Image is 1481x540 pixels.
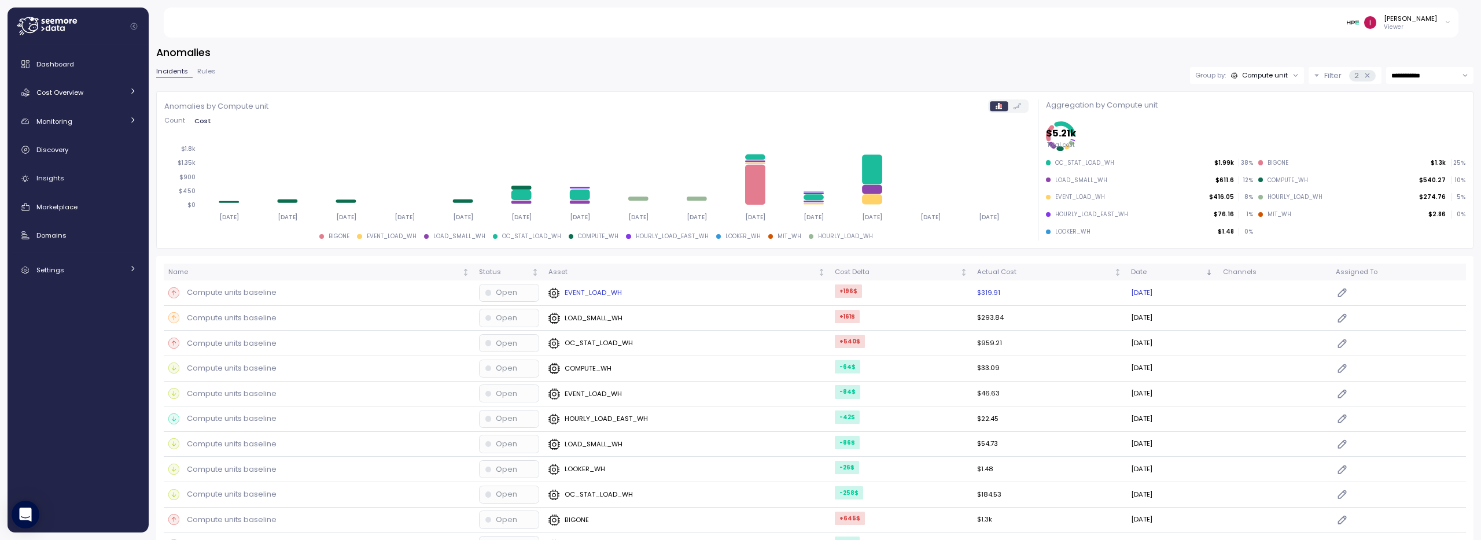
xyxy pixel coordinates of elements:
p: LOOKER_WH [565,464,605,474]
button: Open [480,486,539,503]
p: OC_STAT_LOAD_WH [565,338,633,347]
div: Open Intercom Messenger [12,501,39,528]
p: Open [496,363,517,374]
p: HOURLY_LOAD_EAST_WH [565,414,648,423]
div: Cost Delta [835,267,957,278]
span: Monitoring [36,117,72,126]
div: -86 $ [835,436,860,449]
tspan: $450 [178,187,195,195]
tspan: [DATE] [337,213,357,221]
p: Compute units baseline [187,489,277,500]
div: LOOKER_WH [1055,228,1091,236]
td: [DATE] [1126,508,1218,533]
div: Name [168,267,460,278]
div: -64 $ [835,360,860,373]
span: Incidents [156,68,188,75]
p: Open [496,438,517,450]
div: +540 $ [835,335,865,348]
td: [DATE] [1126,432,1218,457]
p: Group by: [1195,71,1226,80]
button: Open [480,360,539,377]
td: $1.48 [972,457,1127,482]
tspan: $900 [179,173,195,180]
div: Not sorted [960,268,968,276]
button: Collapse navigation [127,22,141,31]
p: Open [496,312,517,324]
div: LOAD_SMALL_WH [433,232,485,241]
img: ACg8ocKLuhHFaZBJRg6H14Zm3JrTaqN1bnDy5ohLcNYWE-rfMITsOg=s96-c [1364,16,1376,28]
p: $540.27 [1419,176,1446,184]
div: HOURLY_LOAD_WH [1268,193,1322,201]
p: Filter [1324,70,1342,82]
div: OC_STAT_LOAD_WH [1055,159,1114,167]
p: 0 % [1239,228,1253,236]
div: Not sorted [531,268,539,276]
td: $184.53 [972,482,1127,508]
p: 1 % [1239,210,1253,219]
span: Count [164,117,185,124]
div: -258 $ [835,486,863,500]
a: Cost Overview [12,81,144,104]
span: Cost Overview [36,88,83,97]
p: $2.86 [1428,210,1446,219]
td: [DATE] [1126,482,1218,508]
td: [DATE] [1126,382,1218,407]
tspan: [DATE] [923,213,944,221]
p: 5 % [1451,193,1465,201]
p: LOAD_SMALL_WH [565,313,622,323]
img: 68775d04603bbb24c1223a5b.PNG [1347,16,1359,28]
div: Date [1131,267,1203,278]
div: Status [479,267,529,278]
div: HOURLY_LOAD_WH [818,232,873,241]
th: AssetNot sorted [544,264,830,280]
tspan: $1.8k [180,145,195,153]
tspan: $5.21k [1046,126,1077,139]
p: Compute units baseline [187,363,277,374]
p: Open [496,388,517,400]
td: $54.73 [972,432,1127,457]
td: $22.45 [972,406,1127,432]
p: COMPUTE_WH [565,364,611,373]
div: COMPUTE_WH [1268,176,1308,184]
p: 2 [1354,70,1359,82]
div: Asset [548,267,816,278]
p: Open [496,464,517,475]
button: Open [480,335,539,352]
p: 12 % [1239,176,1253,184]
p: LOAD_SMALL_WH [565,439,622,449]
div: -84 $ [835,385,860,398]
div: BIGONE [1268,159,1288,167]
td: $46.63 [972,382,1127,407]
p: Open [496,338,517,349]
div: +196 $ [835,284,862,298]
button: Open [480,284,539,301]
tspan: [DATE] [688,213,709,221]
div: EVENT_LOAD_WH [1055,193,1105,201]
th: Cost DeltaNot sorted [830,264,972,280]
td: [DATE] [1126,306,1218,331]
tspan: [DATE] [454,213,474,221]
td: $293.84 [972,306,1127,331]
p: 25 % [1451,159,1465,167]
p: OC_STAT_LOAD_WH [565,490,633,499]
td: $319.91 [972,280,1127,306]
p: Open [496,413,517,424]
p: $416.05 [1209,193,1234,201]
tspan: $1.35k [177,159,195,167]
th: DateSorted descending [1126,264,1218,280]
span: Insights [36,173,64,183]
span: Settings [36,265,64,275]
span: Rules [197,68,216,75]
div: -42 $ [835,410,860,424]
div: HOURLY_LOAD_EAST_WH [636,232,709,241]
a: Domains [12,224,144,247]
span: Discovery [36,145,68,154]
div: +161 $ [835,310,860,323]
td: [DATE] [1126,280,1218,306]
p: Compute units baseline [187,413,277,424]
div: MIT_WH [778,232,801,241]
td: $33.09 [972,356,1127,382]
div: LOOKER_WH [725,232,761,241]
p: Compute units baseline [187,388,277,400]
tspan: $0 [187,201,195,209]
